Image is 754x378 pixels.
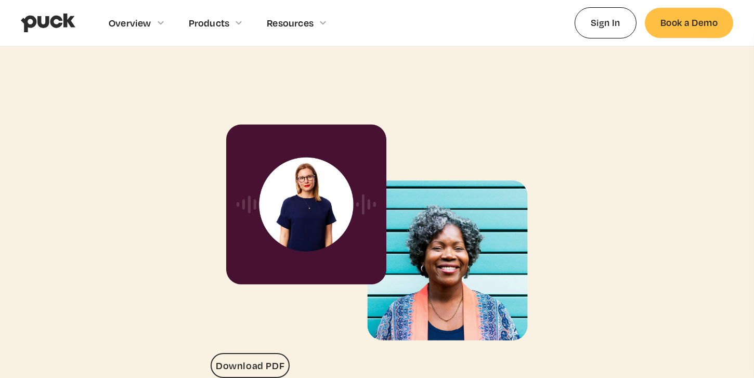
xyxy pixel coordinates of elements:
[575,7,636,38] a: Sign In
[109,17,151,29] div: Overview
[211,353,290,378] a: Download PDF
[267,17,314,29] div: Resources
[189,17,230,29] div: Products
[645,8,733,37] a: Book a Demo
